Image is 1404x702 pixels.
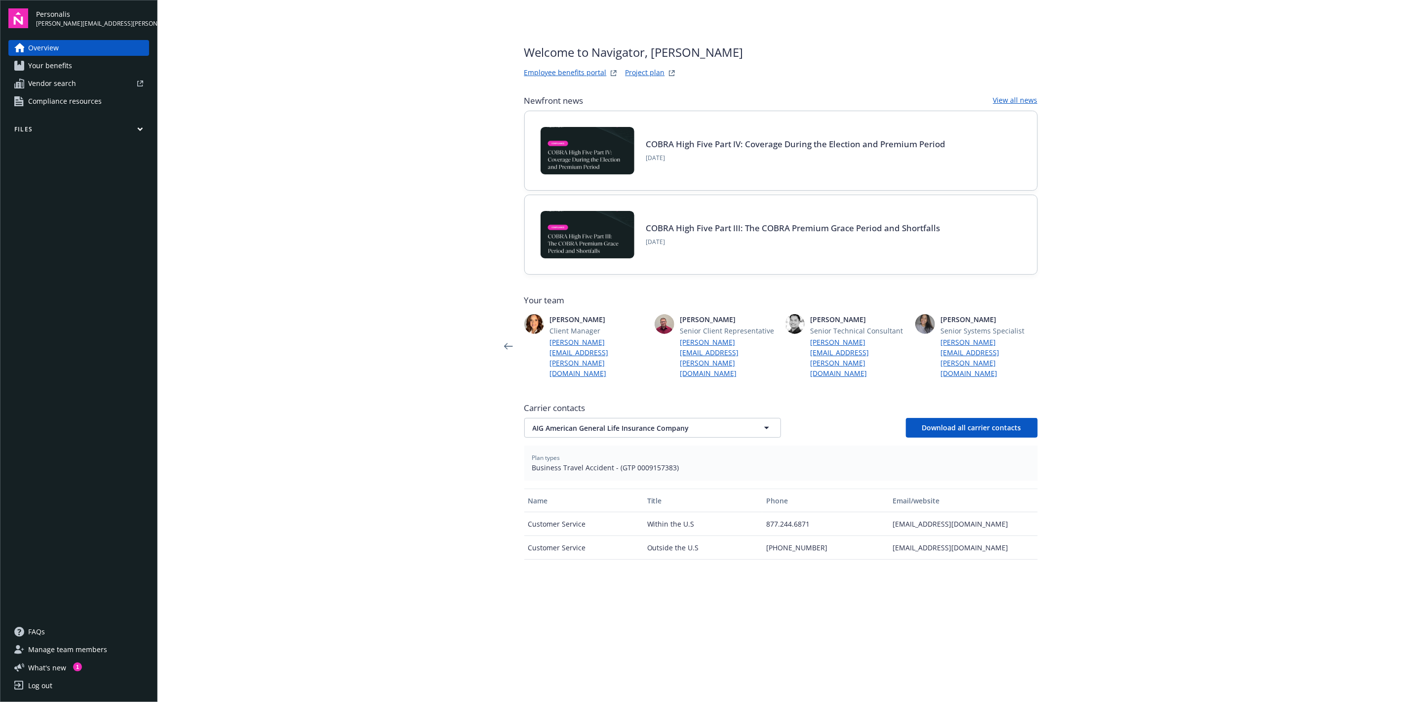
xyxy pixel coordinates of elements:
a: Employee benefits portal [524,67,607,79]
span: [PERSON_NAME] [550,314,647,325]
div: [PHONE_NUMBER] [762,536,889,560]
span: Senior Technical Consultant [811,326,907,336]
a: [PERSON_NAME][EMAIL_ADDRESS][PERSON_NAME][DOMAIN_NAME] [550,337,647,378]
span: Business Travel Accident - (GTP 0009157383) [532,462,1030,473]
button: Download all carrier contacts [906,418,1038,438]
span: AIG American General Life Insurance Company [533,423,738,433]
div: Log out [28,678,52,694]
a: projectPlanWebsite [666,67,678,79]
div: Name [528,496,639,506]
div: Email/website [893,496,1033,506]
span: Download all carrier contacts [922,423,1021,432]
a: COBRA High Five Part IV: Coverage During the Election and Premium Period [646,138,946,150]
img: BLOG-Card Image - Compliance - COBRA High Five Pt 3 - 09-03-25.jpg [541,211,634,258]
a: Compliance resources [8,93,149,109]
a: View all news [993,95,1038,107]
img: photo [785,314,805,334]
div: Within the U.S [643,512,762,536]
button: Title [643,489,762,512]
span: [PERSON_NAME][EMAIL_ADDRESS][PERSON_NAME][DOMAIN_NAME] [36,19,149,28]
span: [DATE] [646,238,940,247]
a: Project plan [625,67,665,79]
span: [PERSON_NAME] [941,314,1038,325]
span: Overview [28,40,59,56]
span: Plan types [532,454,1030,462]
span: [PERSON_NAME] [811,314,907,325]
span: Carrier contacts [524,402,1038,414]
span: Senior Systems Specialist [941,326,1038,336]
a: COBRA High Five Part III: The COBRA Premium Grace Period and Shortfalls [646,222,940,234]
div: Title [647,496,758,506]
span: Client Manager [550,326,647,336]
a: [PERSON_NAME][EMAIL_ADDRESS][PERSON_NAME][DOMAIN_NAME] [811,337,907,378]
img: photo [524,314,544,334]
span: Compliance resources [28,93,102,109]
img: photo [915,314,935,334]
button: Email/website [889,489,1037,512]
button: What's new1 [8,662,82,673]
span: What ' s new [28,662,66,673]
a: [PERSON_NAME][EMAIL_ADDRESS][PERSON_NAME][DOMAIN_NAME] [680,337,777,378]
span: Newfront news [524,95,584,107]
span: Manage team members [28,642,107,658]
a: Overview [8,40,149,56]
div: Customer Service [524,536,643,560]
span: [DATE] [646,154,946,163]
a: [PERSON_NAME][EMAIL_ADDRESS][PERSON_NAME][DOMAIN_NAME] [941,337,1038,378]
div: [EMAIL_ADDRESS][DOMAIN_NAME] [889,512,1037,536]
button: Name [524,489,643,512]
span: Your team [524,294,1038,306]
a: Previous [501,338,516,354]
a: FAQs [8,624,149,640]
button: Files [8,125,149,137]
div: Phone [766,496,885,506]
span: Vendor search [28,76,76,91]
span: FAQs [28,624,45,640]
img: navigator-logo.svg [8,8,28,28]
span: Welcome to Navigator , [PERSON_NAME] [524,43,743,61]
div: 877.244.6871 [762,512,889,536]
a: striveWebsite [608,67,620,79]
div: Customer Service [524,512,643,536]
span: Personalis [36,9,149,19]
a: Your benefits [8,58,149,74]
span: Your benefits [28,58,72,74]
a: Vendor search [8,76,149,91]
img: BLOG-Card Image - Compliance - COBRA High Five Pt 4 - 09-04-25.jpg [541,127,634,174]
span: Senior Client Representative [680,326,777,336]
button: Phone [762,489,889,512]
div: [EMAIL_ADDRESS][DOMAIN_NAME] [889,536,1037,560]
img: photo [655,314,674,334]
span: [PERSON_NAME] [680,314,777,325]
button: AIG American General Life Insurance Company [524,418,781,438]
div: Outside the U.S [643,536,762,560]
button: Personalis[PERSON_NAME][EMAIL_ADDRESS][PERSON_NAME][DOMAIN_NAME] [36,8,149,28]
a: Manage team members [8,642,149,658]
div: 1 [73,662,82,671]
